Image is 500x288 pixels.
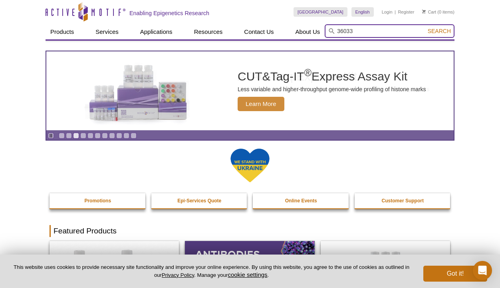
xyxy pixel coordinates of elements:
[425,27,453,35] button: Search
[398,9,414,15] a: Register
[151,193,248,208] a: Epi-Services Quote
[95,133,101,139] a: Go to slide 6
[253,193,349,208] a: Online Events
[422,7,454,17] li: (0 items)
[355,193,451,208] a: Customer Support
[382,9,393,15] a: Login
[423,266,487,282] button: Got it!
[48,133,54,139] a: Toggle autoplay
[189,24,228,39] a: Resources
[162,272,194,278] a: Privacy Policy
[325,24,454,38] input: Keyword, Cat. No.
[304,67,312,78] sup: ®
[46,24,79,39] a: Products
[294,7,347,17] a: [GEOGRAPHIC_DATA]
[177,198,221,204] strong: Epi-Services Quote
[291,24,325,39] a: About Us
[123,133,129,139] a: Go to slide 10
[135,24,177,39] a: Applications
[102,133,108,139] a: Go to slide 7
[59,133,65,139] a: Go to slide 1
[116,133,122,139] a: Go to slide 9
[87,133,93,139] a: Go to slide 5
[395,7,396,17] li: |
[230,148,270,183] img: We Stand With Ukraine
[238,97,284,111] span: Learn More
[129,10,209,17] h2: Enabling Epigenetics Research
[131,133,137,139] a: Go to slide 11
[72,47,204,135] img: CUT&Tag-IT Express Assay Kit
[382,198,424,204] strong: Customer Support
[109,133,115,139] a: Go to slide 8
[422,9,436,15] a: Cart
[238,86,426,93] p: Less variable and higher-throughput genome-wide profiling of histone marks
[351,7,374,17] a: English
[428,28,451,34] span: Search
[50,225,450,237] h2: Featured Products
[228,271,267,278] button: cookie settings
[50,193,146,208] a: Promotions
[84,198,111,204] strong: Promotions
[46,51,454,130] article: CUT&Tag-IT Express Assay Kit
[73,133,79,139] a: Go to slide 3
[46,51,454,130] a: CUT&Tag-IT Express Assay Kit CUT&Tag-IT®Express Assay Kit Less variable and higher-throughput gen...
[422,10,426,14] img: Your Cart
[66,133,72,139] a: Go to slide 2
[80,133,86,139] a: Go to slide 4
[13,264,410,279] p: This website uses cookies to provide necessary site functionality and improve your online experie...
[239,24,278,39] a: Contact Us
[91,24,123,39] a: Services
[238,71,426,82] h2: CUT&Tag-IT Express Assay Kit
[285,198,317,204] strong: Online Events
[473,261,492,280] div: Open Intercom Messenger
